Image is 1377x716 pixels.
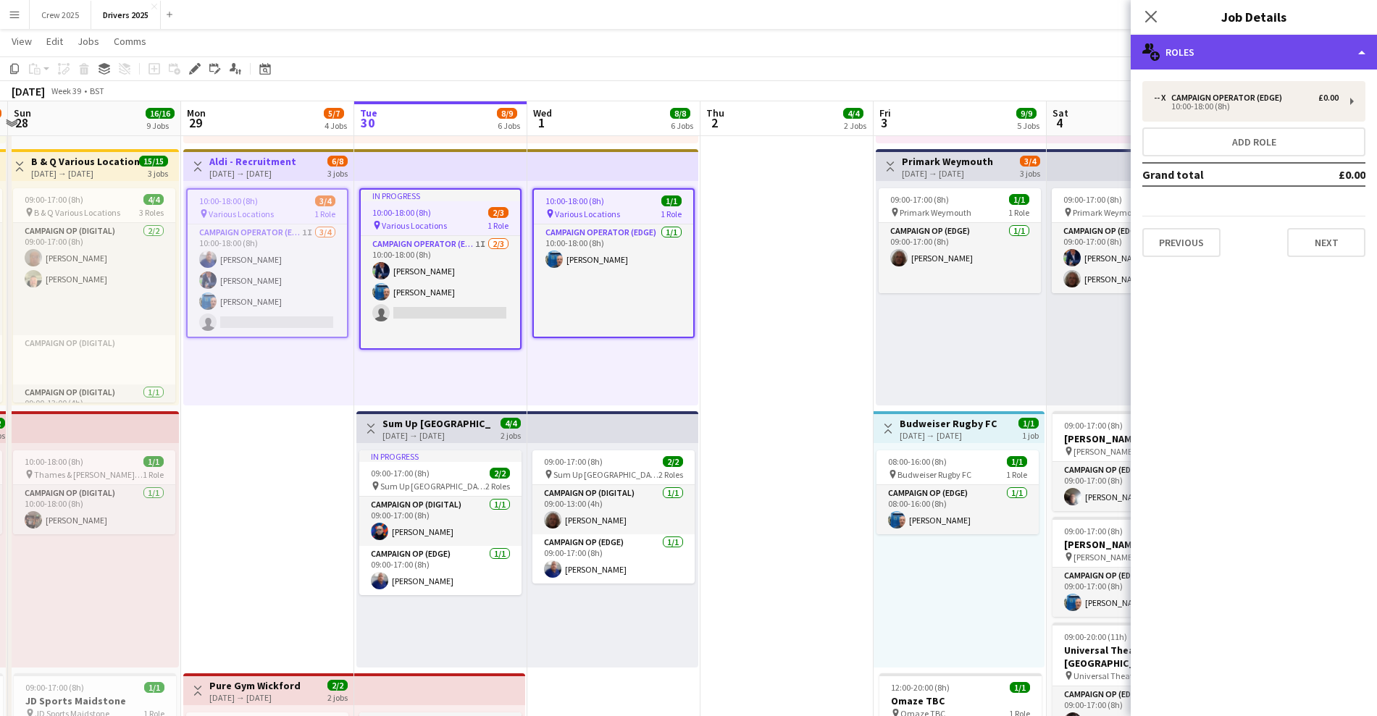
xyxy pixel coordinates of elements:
span: Sum Up [GEOGRAPHIC_DATA] [380,481,485,492]
span: 1/1 [1018,418,1039,429]
span: B & Q Various Locations [34,207,120,218]
h3: B & Q Various Locations [31,155,139,168]
h3: Aldi - Recruitment [209,155,296,168]
div: -- x [1154,93,1171,103]
span: View [12,35,32,48]
span: 10:00-18:00 (8h) [545,195,604,206]
span: 1/1 [144,682,164,693]
span: 09:00-17:00 (8h) [25,682,84,693]
span: Various Locations [382,220,447,231]
span: Mon [187,106,206,119]
td: £0.00 [1297,163,1365,186]
app-job-card: 09:00-17:00 (8h)1/1[PERSON_NAME] [PERSON_NAME]1 RoleCampaign Op (Edge)1/109:00-17:00 (8h)[PERSON_... [1052,517,1215,617]
app-job-card: In progress09:00-17:00 (8h)2/2 Sum Up [GEOGRAPHIC_DATA]2 RolesCampaign Op (Digital)1/109:00-17:00... [359,450,522,595]
span: [PERSON_NAME] [1073,446,1135,457]
span: 09:00-20:00 (11h) [1064,631,1127,642]
span: 1/1 [1010,682,1030,693]
app-card-role: Campaign Op (Edge)1/109:00-17:00 (8h)[PERSON_NAME] [1052,568,1215,617]
span: Jobs [78,35,99,48]
app-card-role: Campaign Op (Digital)2/209:00-17:00 (8h)[PERSON_NAME][PERSON_NAME] [13,223,175,335]
app-job-card: 09:00-17:00 (8h)1/1 Primark Weymouth1 RoleCampaign Op (Edge)1/109:00-17:00 (8h)[PERSON_NAME] [879,188,1041,293]
h3: Sum Up [GEOGRAPHIC_DATA] [382,417,490,430]
span: Sat [1052,106,1068,119]
span: Fri [879,106,891,119]
div: [DATE] → [DATE] [900,430,997,441]
span: 6/8 [327,156,348,167]
span: 12:00-20:00 (8h) [891,682,950,693]
span: 28 [12,114,31,131]
span: 2/2 [327,680,348,691]
span: 1/1 [1007,456,1027,467]
span: Thames & [PERSON_NAME] [GEOGRAPHIC_DATA] [34,469,143,480]
span: 15/15 [139,156,168,167]
span: Primark Weymouth [1073,207,1144,218]
div: 2 jobs [327,691,348,703]
h3: Primark Weymouth [902,155,993,168]
span: 09:00-17:00 (8h) [890,194,949,205]
div: 6 Jobs [671,120,693,131]
div: 10:00-18:00 (8h) [1154,103,1339,110]
div: 5 Jobs [1017,120,1039,131]
span: Various Locations [209,209,274,219]
button: Drivers 2025 [91,1,161,29]
app-card-role: Campaign Op (Edge)1/109:00-17:00 (8h)[PERSON_NAME] [532,534,695,584]
span: 1 Role [1006,469,1027,480]
h3: Job Details [1131,7,1377,26]
app-card-role: Campaign Op (Edge)1/109:00-17:00 (8h)[PERSON_NAME] [1052,462,1215,511]
div: [DATE] → [DATE] [31,168,139,179]
span: 1/1 [1009,194,1029,205]
div: 1 job [1022,429,1039,441]
span: [PERSON_NAME] [1073,552,1135,563]
div: Campaign Operator (Edge) [1171,93,1288,103]
app-job-card: 09:00-17:00 (8h)2/2 Primark Weymouth1 RoleCampaign Op (Edge)2/209:00-17:00 (8h)[PERSON_NAME][PERS... [1052,188,1214,293]
app-job-card: 09:00-17:00 (8h)4/4 B & Q Various Locations3 RolesCampaign Op (Digital)2/209:00-17:00 (8h)[PERSON... [13,188,175,403]
button: Next [1287,228,1365,257]
span: 1 Role [487,220,508,231]
span: 1/1 [143,456,164,467]
div: 08:00-16:00 (8h)1/1 Budweiser Rugby FC1 RoleCampaign Op (Edge)1/108:00-16:00 (8h)[PERSON_NAME] [876,450,1039,534]
h3: Pure Gym Wickford [209,679,301,692]
h3: JD Sports Maidstone [14,694,176,707]
span: 3 [877,114,891,131]
div: 3 jobs [148,167,168,179]
span: 09:00-17:00 (8h) [544,456,603,467]
div: £0.00 [1318,93,1339,103]
div: 3 jobs [1020,167,1040,179]
td: Grand total [1142,163,1297,186]
span: Sum Up [GEOGRAPHIC_DATA] [553,469,658,480]
h3: [PERSON_NAME] [1052,432,1215,445]
span: 09:00-17:00 (8h) [1063,194,1122,205]
div: 2 Jobs [844,120,866,131]
span: 10:00-18:00 (8h) [199,195,258,206]
div: [DATE] → [DATE] [209,692,301,703]
h3: Budweiser Rugby FC [900,417,997,430]
span: 1/1 [661,195,682,206]
div: [DATE] [12,84,45,98]
div: BST [90,85,104,96]
app-job-card: 09:00-17:00 (8h)1/1[PERSON_NAME] [PERSON_NAME]1 RoleCampaign Op (Edge)1/109:00-17:00 (8h)[PERSON_... [1052,411,1215,511]
app-card-role: Campaign Op (Digital)1/109:00-13:00 (4h)[PERSON_NAME] [532,485,695,534]
span: 2/2 [663,456,683,467]
app-card-role: Campaign Op (Digital)1/109:00-13:00 (4h) [13,384,175,434]
span: 09:00-17:00 (8h) [25,194,83,205]
div: In progress [359,450,522,462]
div: Roles [1131,35,1377,70]
span: 09:00-17:00 (8h) [1064,526,1123,536]
span: 1 Role [661,209,682,219]
span: Wed [533,106,552,119]
div: 6 Jobs [498,120,520,131]
span: 8/8 [670,108,690,119]
app-card-role: Campaign Op (Edge)2/209:00-17:00 (8h)[PERSON_NAME][PERSON_NAME] [1052,223,1214,293]
app-job-card: In progress10:00-18:00 (8h)2/3 Various Locations1 RoleCampaign Operator (Edge)1I2/310:00-18:00 (8... [359,188,522,350]
span: 8/9 [497,108,517,119]
div: [DATE] → [DATE] [209,168,296,179]
div: 9 Jobs [146,120,174,131]
app-card-role: Campaign Operator (Edge)1/110:00-18:00 (8h)[PERSON_NAME] [534,224,693,337]
span: 08:00-16:00 (8h) [888,456,947,467]
span: 1 Role [143,469,164,480]
div: 3 jobs [327,167,348,179]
